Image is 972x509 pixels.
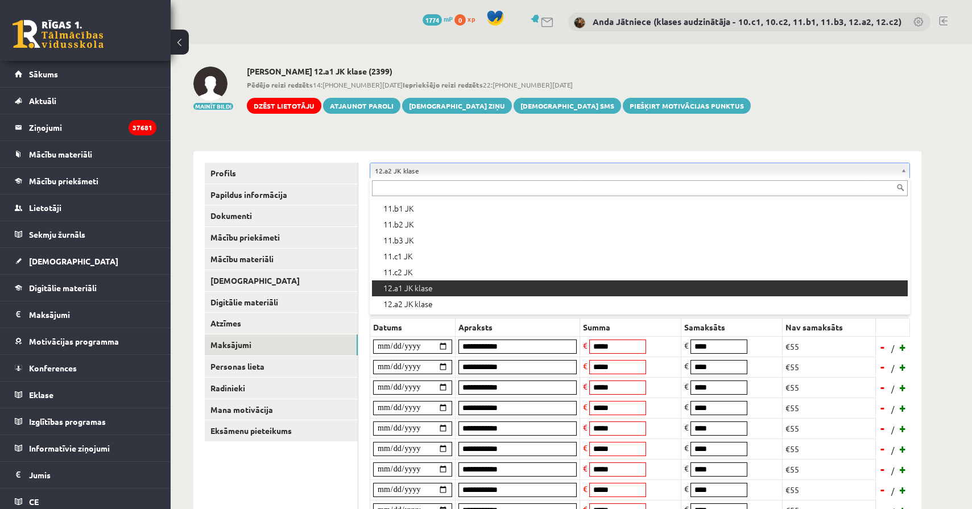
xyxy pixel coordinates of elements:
div: 11.c1 JK [372,249,908,264]
div: 11.b3 JK [372,233,908,249]
div: 11.b1 JK [372,201,908,217]
div: 12.a1 JK klase [372,280,908,296]
div: 12.a2 JK klase [372,296,908,312]
div: 11.c2 JK [372,264,908,280]
div: 11.b2 JK [372,217,908,233]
